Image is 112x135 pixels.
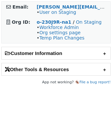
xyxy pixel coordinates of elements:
a: On Staging [76,19,102,25]
h2: Customer Information [2,47,110,59]
strong: / [73,19,74,25]
a: o-230J9R-na1 [37,19,71,25]
span: • • • [37,25,84,40]
footer: App not working? 🪳 [1,79,111,86]
a: Workforce Admin [39,25,79,30]
a: File a bug report! [79,80,111,84]
a: Org settings page [39,30,80,35]
strong: Email: [13,4,29,10]
span: • [37,10,76,15]
h2: Other Tools & Resources [2,63,110,75]
strong: Org ID: [12,19,30,25]
a: Temp Plan Changes [39,35,84,40]
a: User on Staging [39,10,76,15]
